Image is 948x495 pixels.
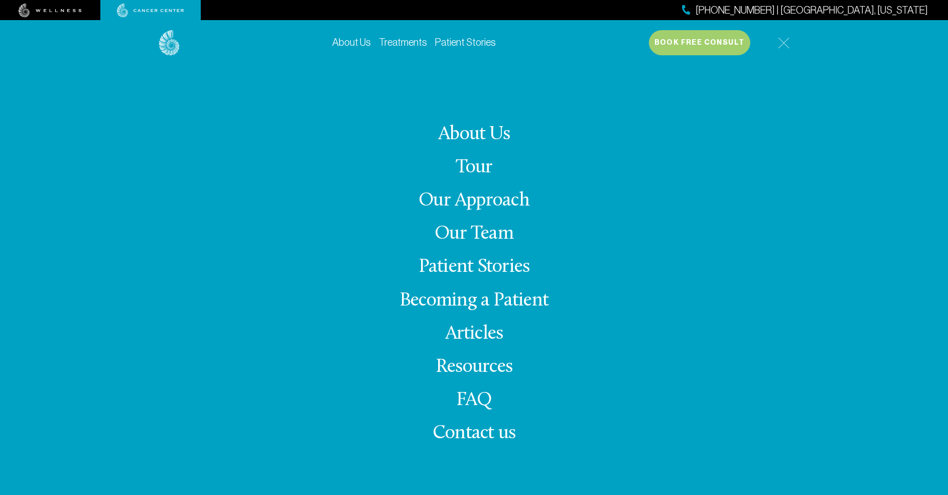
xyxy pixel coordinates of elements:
a: Treatments [379,37,427,48]
img: cancer center [117,4,184,18]
a: Becoming a Patient [399,291,549,311]
a: Articles [445,324,503,344]
a: About Us [332,37,371,48]
a: Patient Stories [435,37,496,48]
a: Our Approach [419,191,529,211]
img: wellness [19,4,82,18]
a: FAQ [456,390,492,410]
a: Resources [436,357,512,377]
span: Contact us [433,424,515,443]
a: About Us [438,125,510,144]
a: Tour [456,158,493,177]
span: [PHONE_NUMBER] | [GEOGRAPHIC_DATA], [US_STATE] [696,3,928,18]
button: Book Free Consult [649,30,750,55]
a: Patient Stories [419,257,530,277]
a: Our Team [435,224,513,244]
img: logo [159,30,180,56]
img: icon-hamburger [778,37,789,49]
a: [PHONE_NUMBER] | [GEOGRAPHIC_DATA], [US_STATE] [682,3,928,18]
